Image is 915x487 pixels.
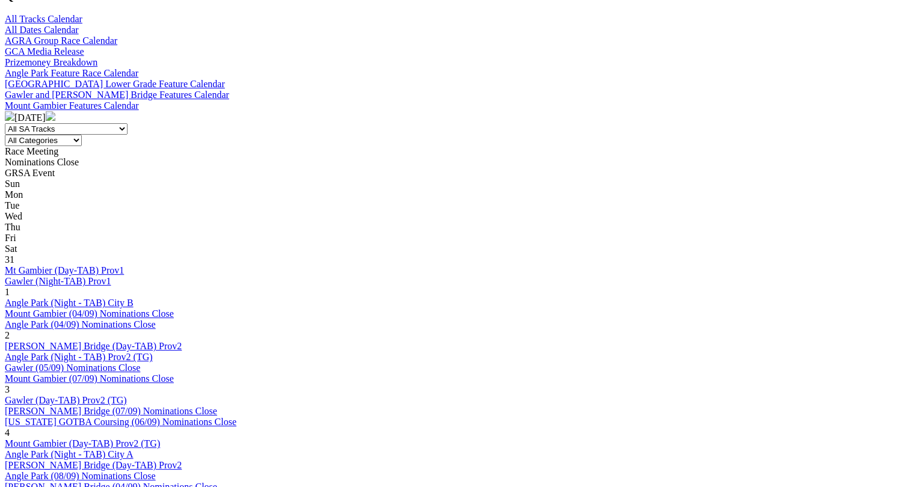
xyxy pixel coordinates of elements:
div: [DATE] [5,111,910,123]
a: Angle Park (04/09) Nominations Close [5,319,156,329]
a: [PERSON_NAME] Bridge (Day-TAB) Prov2 [5,341,182,351]
span: 3 [5,384,10,394]
div: Sun [5,179,910,189]
a: Gawler (05/09) Nominations Close [5,363,140,373]
div: Mon [5,189,910,200]
a: [PERSON_NAME] Bridge (07/09) Nominations Close [5,406,217,416]
div: Fri [5,233,910,243]
div: Sat [5,243,910,254]
a: Mount Gambier Features Calendar [5,100,139,111]
span: 1 [5,287,10,297]
a: Angle Park (Night - TAB) City A [5,449,134,459]
a: Angle Park (08/09) Nominations Close [5,471,156,481]
a: Angle Park (Night - TAB) Prov2 (TG) [5,352,153,362]
a: Prizemoney Breakdown [5,57,97,67]
a: GCA Media Release [5,46,84,57]
a: [US_STATE] GOTBA Coursing (06/09) Nominations Close [5,417,236,427]
a: AGRA Group Race Calendar [5,35,117,46]
span: 31 [5,254,14,265]
img: chevron-right-pager-white.svg [46,111,55,121]
a: Angle Park (Night - TAB) City B [5,298,134,308]
a: Gawler and [PERSON_NAME] Bridge Features Calendar [5,90,229,100]
div: GRSA Event [5,168,910,179]
a: Mount Gambier (Day-TAB) Prov2 (TG) [5,438,160,449]
a: Mt Gambier (Day-TAB) Prov1 [5,265,124,275]
div: Wed [5,211,910,222]
a: [GEOGRAPHIC_DATA] Lower Grade Feature Calendar [5,79,225,89]
a: All Tracks Calendar [5,14,82,24]
a: Gawler (Night-TAB) Prov1 [5,276,111,286]
a: Mount Gambier (04/09) Nominations Close [5,308,174,319]
a: Gawler (Day-TAB) Prov2 (TG) [5,395,127,405]
span: 4 [5,427,10,438]
div: Thu [5,222,910,233]
span: 2 [5,330,10,340]
div: Nominations Close [5,157,910,168]
div: Tue [5,200,910,211]
a: Angle Park Feature Race Calendar [5,68,138,78]
a: Mount Gambier (07/09) Nominations Close [5,373,174,384]
a: [PERSON_NAME] Bridge (Day-TAB) Prov2 [5,460,182,470]
div: Race Meeting [5,146,910,157]
img: chevron-left-pager-white.svg [5,111,14,121]
a: All Dates Calendar [5,25,79,35]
